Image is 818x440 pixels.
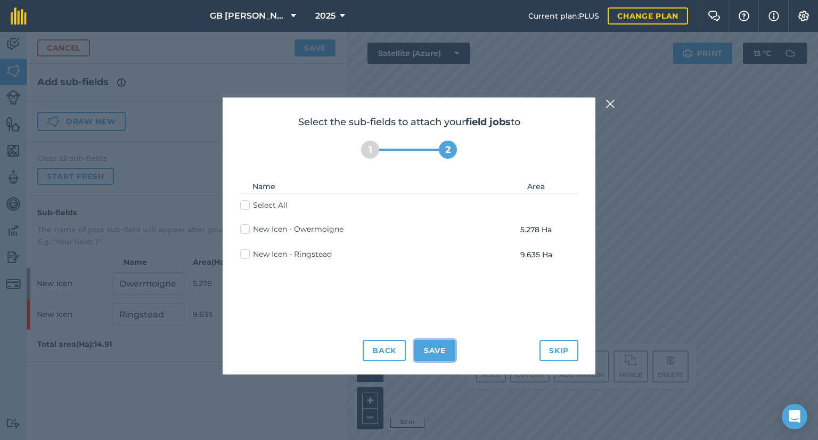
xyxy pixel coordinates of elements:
img: svg+xml;base64,PHN2ZyB4bWxucz0iaHR0cDovL3d3dy53My5vcmcvMjAwMC9zdmciIHdpZHRoPSIyMiIgaGVpZ2h0PSIzMC... [606,97,615,110]
strong: field jobs [465,116,511,128]
button: Save [414,340,455,361]
img: A question mark icon [738,11,750,21]
th: Area [494,180,578,193]
div: 2 [439,141,457,159]
img: fieldmargin Logo [11,7,27,25]
img: svg+xml;base64,PHN2ZyB4bWxucz0iaHR0cDovL3d3dy53My5vcmcvMjAwMC9zdmciIHdpZHRoPSIxNyIgaGVpZ2h0PSIxNy... [768,10,779,22]
div: Open Intercom Messenger [782,404,807,429]
h2: Select the sub-fields to attach your to [240,115,578,130]
button: Back [363,340,406,361]
td: 9.635 Ha [494,242,578,267]
td: 5.278 Ha [494,217,578,242]
th: Name [240,180,494,193]
button: Skip [539,340,578,361]
label: Select All [240,200,288,211]
label: New Icen - Ringstead [240,249,332,260]
div: 1 [361,141,379,159]
span: GB [PERSON_NAME] Farms [210,10,287,22]
span: Current plan : PLUS [528,10,599,22]
img: A cog icon [797,11,810,21]
img: Two speech bubbles overlapping with the left bubble in the forefront [708,11,721,21]
span: 2025 [315,10,336,22]
a: Change plan [608,7,688,25]
label: New Icen - Owermoigne [240,224,343,235]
